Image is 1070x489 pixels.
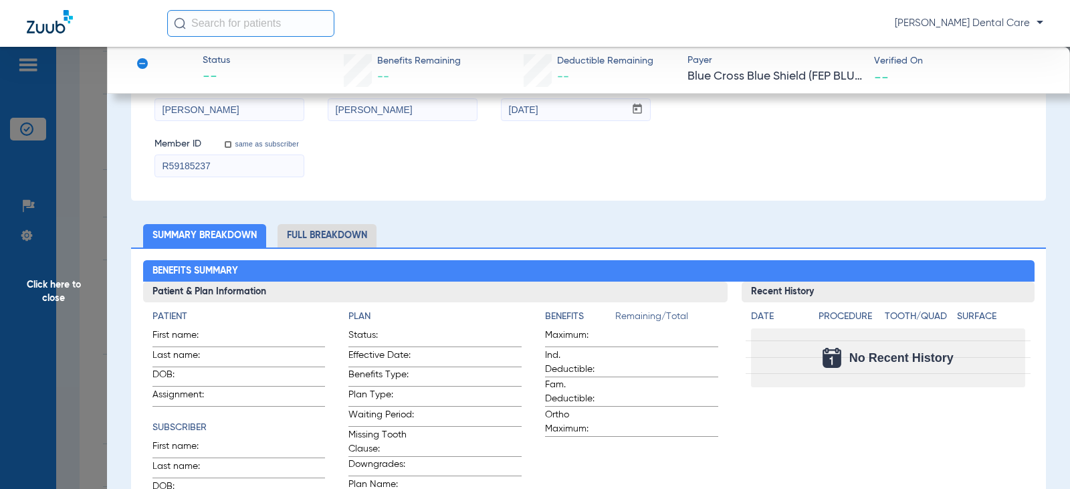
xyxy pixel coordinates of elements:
[152,349,218,367] span: Last name:
[232,139,299,149] label: same as subscriber
[348,310,522,324] h4: Plan
[152,310,326,324] h4: Patient
[143,224,266,248] li: Summary Breakdown
[957,310,1025,324] h4: Surface
[545,408,611,436] span: Ortho Maximum:
[885,310,952,328] app-breakdown-title: Tooth/Quad
[152,460,218,478] span: Last name:
[154,137,201,151] span: Member ID
[625,99,651,120] button: Open calendar
[152,439,218,458] span: First name:
[27,10,73,33] img: Zuub Logo
[545,310,615,328] app-breakdown-title: Benefits
[751,310,807,328] app-breakdown-title: Date
[348,428,414,456] span: Missing Tooth Clause:
[687,68,862,85] span: Blue Cross Blue Shield (FEP BLUE DENTAL)
[152,421,326,435] h4: Subscriber
[957,310,1025,328] app-breakdown-title: Surface
[278,224,377,248] li: Full Breakdown
[377,71,389,83] span: --
[348,368,414,386] span: Benefits Type:
[377,54,461,68] span: Benefits Remaining
[819,310,879,324] h4: Procedure
[203,68,230,87] span: --
[874,70,889,84] span: --
[545,378,611,406] span: Fam. Deductible:
[152,328,218,347] span: First name:
[152,388,218,406] span: Assignment:
[874,54,1049,68] span: Verified On
[557,71,569,83] span: --
[895,17,1043,30] span: [PERSON_NAME] Dental Care
[885,310,952,324] h4: Tooth/Quad
[167,10,334,37] input: Search for patients
[545,328,611,347] span: Maximum:
[143,260,1035,282] h2: Benefits Summary
[203,54,230,68] span: Status
[819,310,879,328] app-breakdown-title: Procedure
[174,17,186,29] img: Search Icon
[348,388,414,406] span: Plan Type:
[751,310,807,324] h4: Date
[348,458,414,476] span: Downgrades:
[557,54,653,68] span: Deductible Remaining
[348,328,414,347] span: Status:
[143,282,728,303] h3: Patient & Plan Information
[742,282,1034,303] h3: Recent History
[545,349,611,377] span: Ind. Deductible:
[152,368,218,386] span: DOB:
[615,310,718,328] span: Remaining/Total
[849,351,954,365] span: No Recent History
[348,408,414,426] span: Waiting Period:
[687,54,862,68] span: Payer
[823,348,841,368] img: Calendar
[545,310,615,324] h4: Benefits
[348,349,414,367] span: Effective Date:
[137,58,145,74] mat-icon: remove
